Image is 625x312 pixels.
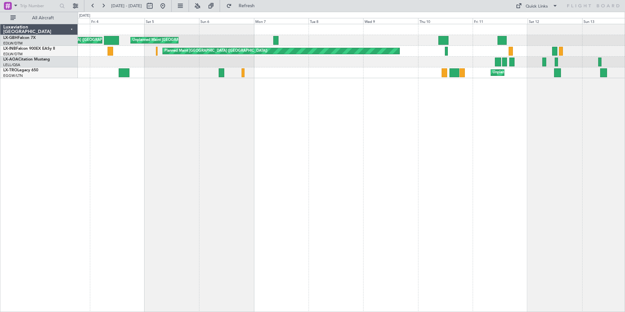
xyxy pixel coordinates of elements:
[7,13,71,23] button: All Aircraft
[3,68,17,72] span: LX-TRO
[233,4,261,8] span: Refresh
[3,36,18,40] span: LX-GBH
[3,62,20,67] a: LELL/QSA
[199,18,254,24] div: Sun 6
[528,18,582,24] div: Sat 12
[79,13,90,19] div: [DATE]
[3,52,23,57] a: EDLW/DTM
[3,73,23,78] a: EGGW/LTN
[3,47,16,51] span: LX-INB
[3,47,55,51] a: LX-INBFalcon 900EX EASy II
[17,16,69,20] span: All Aircraft
[111,3,142,9] span: [DATE] - [DATE]
[513,1,561,11] button: Quick Links
[20,1,58,11] input: Trip Number
[3,68,38,72] a: LX-TROLegacy 650
[3,58,50,61] a: LX-AOACitation Mustang
[3,36,36,40] a: LX-GBHFalcon 7X
[473,18,527,24] div: Fri 11
[223,1,262,11] button: Refresh
[254,18,309,24] div: Mon 7
[526,3,548,10] div: Quick Links
[3,41,23,46] a: EDLW/DTM
[132,35,229,45] div: Unplanned Maint [GEOGRAPHIC_DATA] (Al Maktoum Intl)
[418,18,473,24] div: Thu 10
[164,46,267,56] div: Planned Maint [GEOGRAPHIC_DATA] ([GEOGRAPHIC_DATA])
[363,18,418,24] div: Wed 9
[309,18,363,24] div: Tue 8
[90,18,144,24] div: Fri 4
[493,68,600,78] div: Unplanned Maint [GEOGRAPHIC_DATA] ([GEOGRAPHIC_DATA])
[144,18,199,24] div: Sat 5
[3,58,18,61] span: LX-AOA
